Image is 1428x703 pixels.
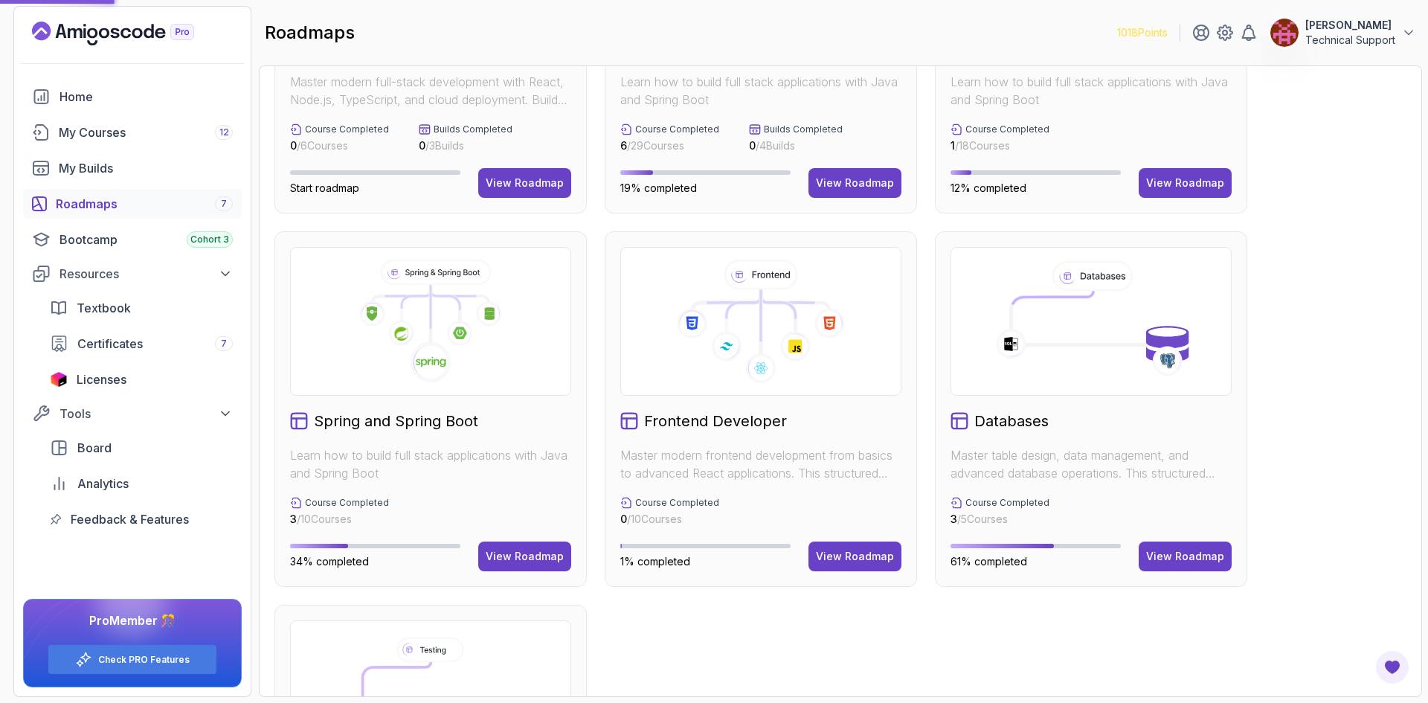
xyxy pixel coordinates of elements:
[808,542,901,571] button: View Roadmap
[77,475,129,492] span: Analytics
[808,168,901,198] button: View Roadmap
[41,329,242,359] a: certificates
[620,138,719,153] p: / 29 Courses
[59,88,233,106] div: Home
[1305,33,1395,48] p: Technical Support
[974,411,1049,431] h2: Databases
[48,644,217,675] button: Check PRO Features
[1146,176,1224,190] div: View Roadmap
[419,139,425,152] span: 0
[1270,18,1416,48] button: user profile image[PERSON_NAME]Technical Support
[23,225,242,254] a: bootcamp
[290,182,359,194] span: Start roadmap
[77,299,131,317] span: Textbook
[23,260,242,287] button: Resources
[290,446,571,482] p: Learn how to build full stack applications with Java and Spring Boot
[749,138,843,153] p: / 4 Builds
[77,335,143,353] span: Certificates
[59,159,233,177] div: My Builds
[951,139,955,152] span: 1
[305,123,389,135] p: Course Completed
[77,370,126,388] span: Licenses
[764,123,843,135] p: Builds Completed
[41,365,242,394] a: licenses
[1139,168,1232,198] button: View Roadmap
[23,400,242,427] button: Tools
[419,138,512,153] p: / 3 Builds
[1117,25,1168,40] p: 1018 Points
[644,411,787,431] h2: Frontend Developer
[965,497,1049,509] p: Course Completed
[635,497,719,509] p: Course Completed
[23,82,242,112] a: home
[620,139,627,152] span: 6
[951,138,1049,153] p: / 18 Courses
[1374,649,1410,685] button: Open Feedback Button
[221,338,227,350] span: 7
[290,555,369,568] span: 34% completed
[965,123,1049,135] p: Course Completed
[59,231,233,248] div: Bootcamp
[59,265,233,283] div: Resources
[290,73,571,109] p: Master modern full-stack development with React, Node.js, TypeScript, and cloud deployment. Build...
[23,118,242,147] a: courses
[951,446,1232,482] p: Master table design, data management, and advanced database operations. This structured learning ...
[1305,18,1395,33] p: [PERSON_NAME]
[620,513,627,525] span: 0
[59,123,233,141] div: My Courses
[478,168,571,198] button: View Roadmap
[71,510,189,528] span: Feedback & Features
[41,469,242,498] a: analytics
[98,654,190,666] a: Check PRO Features
[56,195,233,213] div: Roadmaps
[314,411,478,431] h2: Spring and Spring Boot
[290,513,297,525] span: 3
[59,405,233,423] div: Tools
[434,123,512,135] p: Builds Completed
[41,504,242,534] a: feedback
[1139,542,1232,571] button: View Roadmap
[486,549,564,564] div: View Roadmap
[290,138,389,153] p: / 6 Courses
[951,512,1049,527] p: / 5 Courses
[1270,19,1299,47] img: user profile image
[816,549,894,564] div: View Roadmap
[41,293,242,323] a: textbook
[951,73,1232,109] p: Learn how to build full stack applications with Java and Spring Boot
[77,439,112,457] span: Board
[1146,549,1224,564] div: View Roadmap
[23,189,242,219] a: roadmaps
[749,139,756,152] span: 0
[951,513,957,525] span: 3
[265,21,355,45] h2: roadmaps
[635,123,719,135] p: Course Completed
[290,512,389,527] p: / 10 Courses
[816,176,894,190] div: View Roadmap
[41,433,242,463] a: board
[190,234,229,245] span: Cohort 3
[486,176,564,190] div: View Roadmap
[620,446,901,482] p: Master modern frontend development from basics to advanced React applications. This structured le...
[305,497,389,509] p: Course Completed
[32,22,228,45] a: Landing page
[219,126,229,138] span: 12
[23,153,242,183] a: builds
[620,512,719,527] p: / 10 Courses
[951,555,1027,568] span: 61% completed
[221,198,227,210] span: 7
[478,542,571,571] button: View Roadmap
[290,139,297,152] span: 0
[951,182,1026,194] span: 12% completed
[620,555,690,568] span: 1% completed
[50,372,68,387] img: jetbrains icon
[620,182,697,194] span: 19% completed
[620,73,901,109] p: Learn how to build full stack applications with Java and Spring Boot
